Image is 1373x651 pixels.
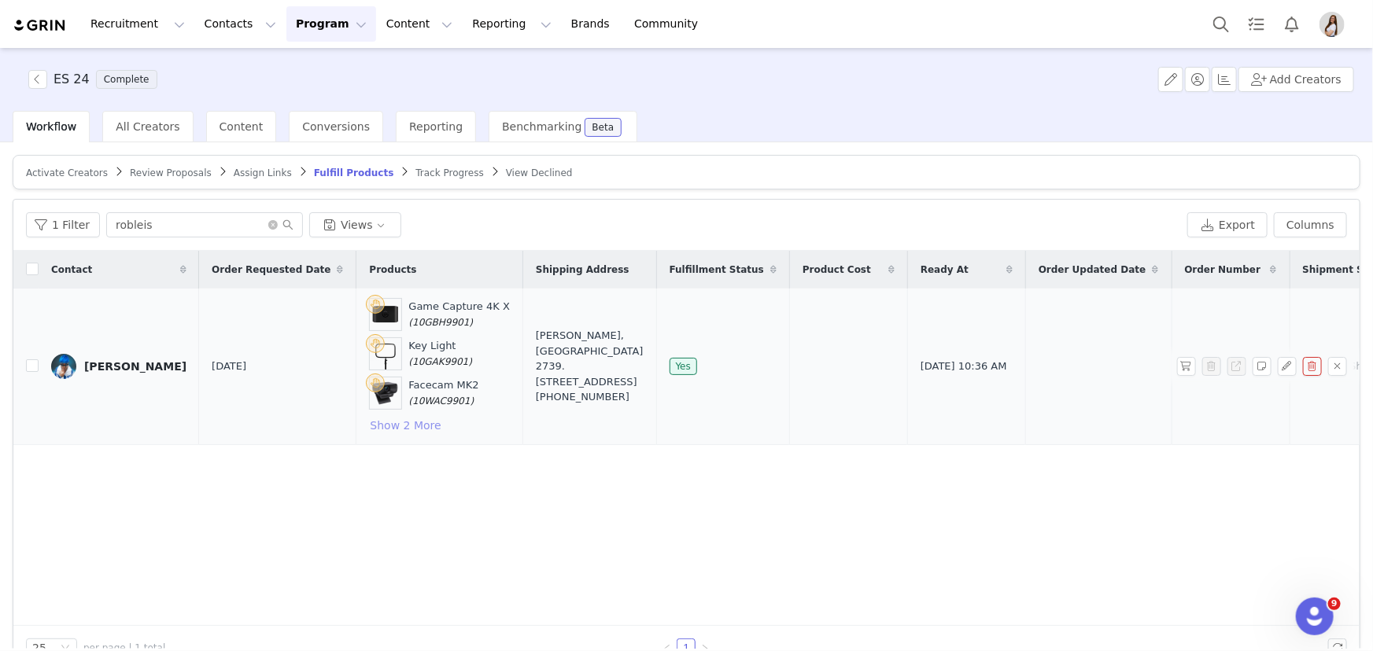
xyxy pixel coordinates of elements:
[408,356,472,367] span: (10GAK9901)
[1204,6,1238,42] button: Search
[625,6,714,42] a: Community
[116,120,179,133] span: All Creators
[51,263,92,277] span: Contact
[309,212,401,237] button: Views
[670,263,764,277] span: Fulfillment Status
[502,120,581,133] span: Benchmarking
[212,263,330,277] span: Order Requested Date
[26,212,100,237] button: 1 Filter
[408,377,478,408] div: Facecam MK2
[1238,67,1354,92] button: Add Creators
[234,167,292,178] span: Assign Links
[26,167,108,178] span: Activate Creators
[1239,6,1274,42] a: Tasks
[803,263,871,277] span: Product Cost
[302,120,370,133] span: Conversions
[13,18,68,33] img: grin logo
[282,219,293,230] i: icon: search
[1039,263,1146,277] span: Order Updated Date
[51,354,186,379] a: [PERSON_NAME]
[506,167,573,178] span: View Declined
[195,6,286,42] button: Contacts
[106,212,303,237] input: Search...
[1274,212,1347,237] button: Columns
[130,167,212,178] span: Review Proposals
[26,120,76,133] span: Workflow
[370,377,401,409] img: Product Image
[84,360,186,373] div: [PERSON_NAME]
[96,70,157,89] span: Complete
[921,263,969,277] span: Ready At
[369,416,441,435] button: Show 2 More
[268,220,278,230] i: icon: close-circle
[921,359,1007,374] span: [DATE] 10:36 AM
[1296,598,1334,635] iframe: Intercom live chat
[377,6,463,42] button: Content
[536,389,644,405] div: [PHONE_NUMBER]
[562,6,624,42] a: Brands
[670,358,697,375] span: Yes
[409,120,463,133] span: Reporting
[314,167,394,178] span: Fulfill Products
[463,6,560,42] button: Reporting
[1187,212,1268,237] button: Export
[408,317,473,328] span: (10GBH9901)
[1275,6,1309,42] button: Notifications
[408,395,474,406] span: (10WAC9901)
[212,359,246,374] span: [DATE]
[536,328,644,405] div: [PERSON_NAME], [GEOGRAPHIC_DATA] 2739. [STREET_ADDRESS]
[286,6,376,42] button: Program
[408,299,510,329] div: Game Capture 4K X
[1328,598,1341,610] span: 9
[54,70,90,89] h3: ES 24
[28,70,164,89] span: [object Object]
[1319,12,1345,37] img: 7582a702-9f97-4d67-9b19-a4cb37983eda.png
[81,6,194,42] button: Recruitment
[1185,263,1261,277] span: Order Number
[415,167,483,178] span: Track Progress
[370,338,401,370] img: Product Image
[220,120,264,133] span: Content
[369,263,416,277] span: Products
[51,354,76,379] img: 1ca8d07b-36f1-43e6-8b88-76b7bf1ae2d1.jpg
[408,338,472,369] div: Key Light
[1310,12,1360,37] button: Profile
[370,299,401,330] img: Product Image
[592,123,615,132] div: Beta
[536,263,629,277] span: Shipping Address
